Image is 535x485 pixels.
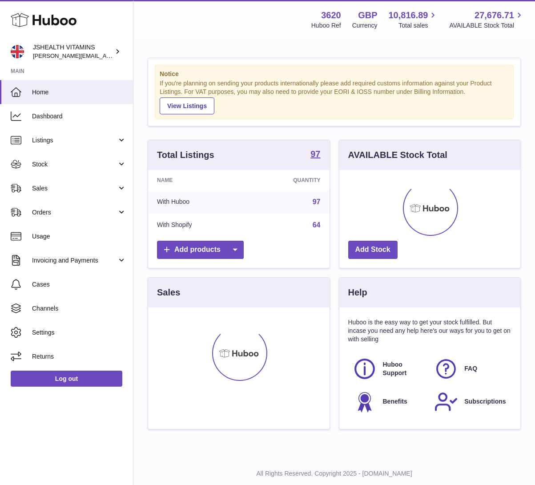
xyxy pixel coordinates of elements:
span: Stock [32,160,117,169]
h3: AVAILABLE Stock Total [348,149,447,161]
td: With Huboo [148,190,246,214]
span: Listings [32,136,117,145]
span: 10,816.89 [388,9,428,21]
div: Huboo Ref [311,21,341,30]
strong: 97 [310,150,320,158]
a: Add products [157,241,244,259]
a: 10,816.89 Total sales [388,9,438,30]
p: All Rights Reserved. Copyright 2025 - [DOMAIN_NAME] [141,469,528,478]
th: Name [148,170,246,190]
a: FAQ [434,357,507,381]
span: Benefits [383,397,407,406]
span: Subscriptions [464,397,506,406]
div: If you're planning on sending your products internationally please add required customs informati... [160,79,509,114]
strong: GBP [358,9,377,21]
span: Cases [32,280,126,289]
span: Dashboard [32,112,126,121]
a: 27,676.71 AVAILABLE Stock Total [449,9,524,30]
span: Returns [32,352,126,361]
span: Settings [32,328,126,337]
h3: Total Listings [157,149,214,161]
div: Currency [352,21,378,30]
span: Total sales [398,21,438,30]
span: 27,676.71 [475,9,514,21]
a: Benefits [353,390,426,414]
a: Add Stock [348,241,398,259]
span: Invoicing and Payments [32,256,117,265]
span: AVAILABLE Stock Total [449,21,524,30]
a: 97 [310,150,320,160]
th: Quantity [246,170,330,190]
span: Home [32,88,126,97]
div: JSHEALTH VITAMINS [33,43,113,60]
span: [PERSON_NAME][EMAIL_ADDRESS][DOMAIN_NAME] [33,52,178,59]
span: Orders [32,208,117,217]
span: Channels [32,304,126,313]
a: 97 [313,198,321,206]
a: Huboo Support [353,357,426,381]
a: 64 [313,221,321,229]
span: Huboo Support [383,360,425,377]
strong: 3620 [321,9,341,21]
td: With Shopify [148,214,246,237]
h3: Sales [157,287,180,299]
img: francesca@jshealthvitamins.com [11,45,24,58]
a: View Listings [160,97,214,114]
p: Huboo is the easy way to get your stock fulfilled. But incase you need any help here's our ways f... [348,318,512,344]
h3: Help [348,287,367,299]
span: FAQ [464,364,477,373]
span: Sales [32,184,117,193]
a: Subscriptions [434,390,507,414]
a: Log out [11,371,122,387]
span: Usage [32,232,126,241]
strong: Notice [160,70,509,78]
